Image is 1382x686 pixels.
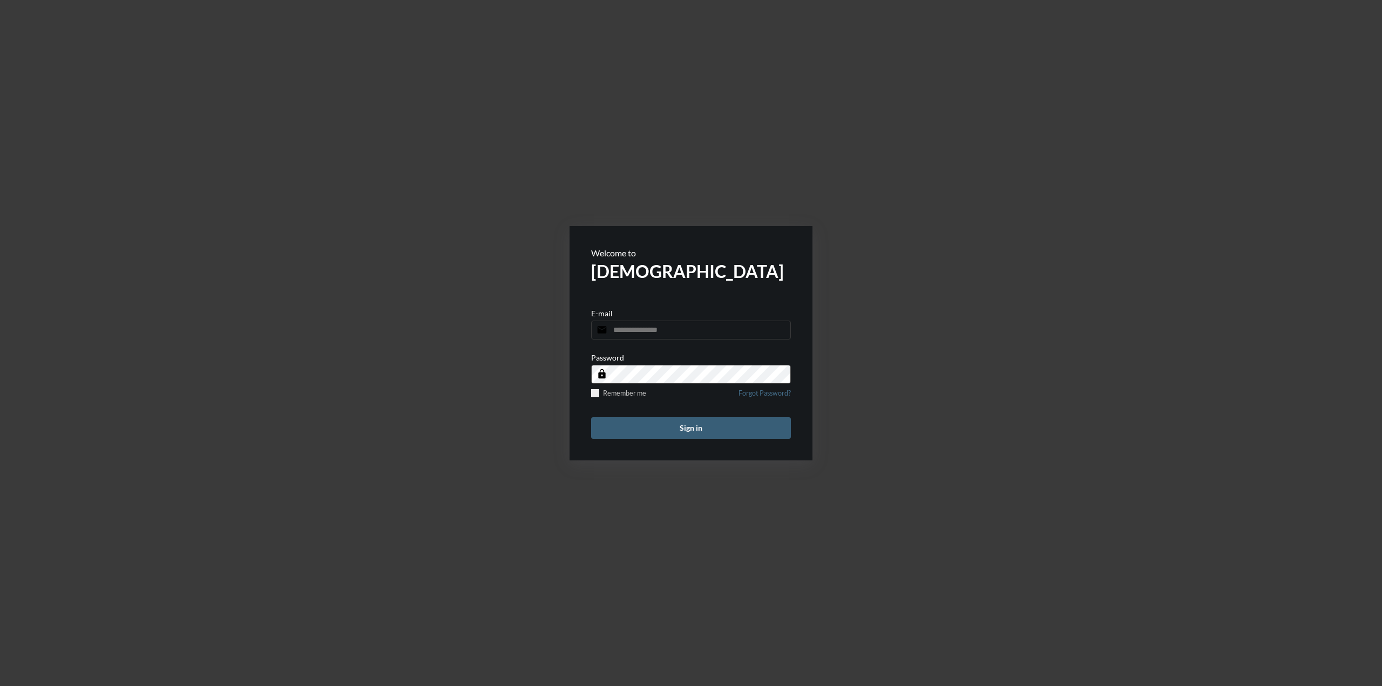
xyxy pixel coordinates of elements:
[591,248,791,258] p: Welcome to
[591,261,791,282] h2: [DEMOGRAPHIC_DATA]
[739,389,791,404] a: Forgot Password?
[591,309,613,318] p: E-mail
[591,417,791,439] button: Sign in
[591,353,624,362] p: Password
[591,389,646,397] label: Remember me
